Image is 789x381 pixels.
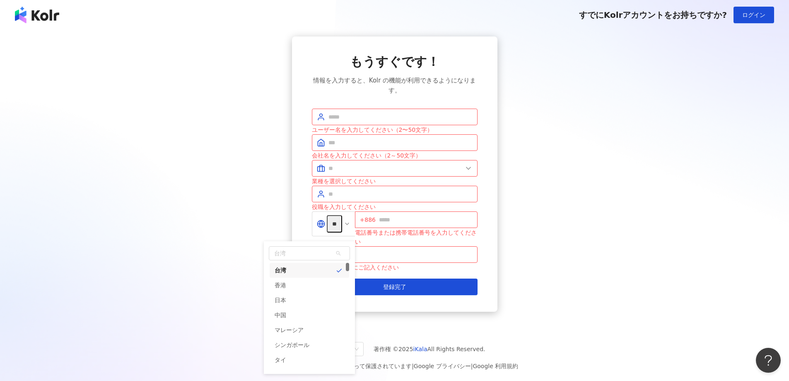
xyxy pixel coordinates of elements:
div: 中国 [270,308,349,323]
a: Google プライバシー [414,363,471,369]
div: 香港 [270,278,349,293]
font: +886 [360,216,376,223]
font: | [412,363,414,369]
a: iKala [413,346,427,352]
font: ログイン [742,12,765,18]
font: 香港 [275,282,286,289]
a: Google 利用規約 [473,363,518,369]
font: すでにKolrアカウントをお持ちですか? [579,10,727,20]
div: タイ [270,352,349,367]
img: ロゴ [15,7,59,23]
font: 著作権 © [374,346,398,352]
font: 登録完了 [383,284,406,290]
font: All Rights Reserved. [427,346,485,352]
font: シンガポール [275,342,309,348]
font: 情報を入力すると、Kolr の機能が利用できるようになります。 [313,77,476,94]
font: 役職を入力してください [312,204,376,210]
div: 日本 [275,293,286,308]
font: | [471,363,473,369]
font: もうすぐです！ [350,54,439,69]
font: 台湾 [275,267,286,274]
font: マレーシア [275,327,304,333]
font: 会社名を入力してください（2～50文字） [312,152,422,159]
font: 電話番号または携帯電話番号を入力してください [355,229,477,245]
span: 台湾 [269,247,350,260]
font: 中国 [275,312,286,318]
div: シンガポール [270,337,349,352]
font: 台湾 [274,250,286,257]
iframe: ヘルプスカウトビーコン - オープン [756,348,781,373]
font: 2025 [398,346,413,352]
button: ログイン [734,7,774,23]
button: 登録完了 [312,279,478,295]
font: ユーザー名を入力してください（2〜50文字） [312,126,433,133]
div: マレーシア [270,323,349,337]
font: メールボックスにご記入ください [312,264,399,271]
div: 日本 [270,293,349,308]
font: 業種を選択してください [312,178,376,184]
div: 台湾 [270,263,349,278]
font: タイ [275,357,286,363]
